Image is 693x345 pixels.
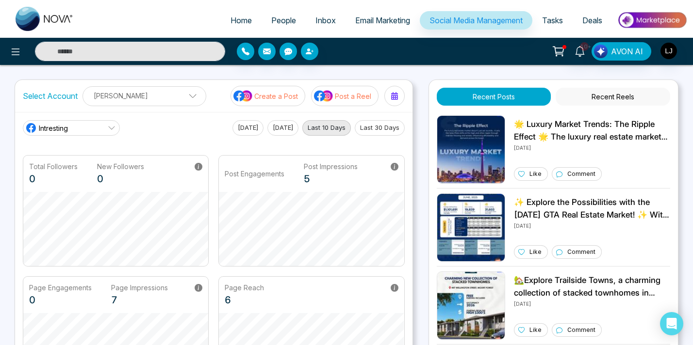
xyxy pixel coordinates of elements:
p: [PERSON_NAME] [89,88,200,104]
p: 🌟 Luxury Market Trends: The Ripple Effect 🌟 The luxury real estate market does more than break re... [514,118,670,143]
p: [DATE] [514,221,670,230]
p: 7 [111,293,168,307]
button: Recent Posts [437,88,551,106]
img: User Avatar [660,43,677,59]
p: 0 [97,172,144,186]
a: Social Media Management [420,11,532,30]
p: [DATE] [514,299,670,308]
img: social-media-icon [314,90,333,102]
button: social-media-iconPost a Reel [311,86,379,106]
span: Tasks [542,16,563,25]
div: Open Intercom Messenger [660,312,683,335]
img: Unable to load img. [437,115,505,184]
p: Comment [567,326,595,334]
button: social-media-iconCreate a Post [231,86,305,106]
img: social-media-icon [233,90,253,102]
p: Like [529,326,542,334]
span: Social Media Management [429,16,523,25]
p: 5 [304,172,358,186]
img: Lead Flow [594,45,608,58]
img: Market-place.gif [617,9,687,31]
button: Last 30 Days [355,120,405,136]
img: Unable to load img. [437,193,505,262]
a: People [262,11,306,30]
a: 10+ [568,42,592,59]
p: Page Impressions [111,282,168,293]
p: Post Impressions [304,161,358,172]
p: Page Reach [225,282,264,293]
img: Unable to load img. [437,271,505,340]
span: Intresting [39,123,68,133]
button: Last 10 Days [302,120,351,136]
p: 🏡Explore Trailside Towns, a charming collection of stacked townhomes in [GEOGRAPHIC_DATA]. Live m... [514,274,670,299]
p: New Followers [97,161,144,172]
span: Inbox [315,16,336,25]
p: Post a Reel [335,91,371,101]
span: AVON AI [611,46,643,57]
a: Deals [573,11,612,30]
p: Post Engagements [225,169,284,179]
span: Email Marketing [355,16,410,25]
button: [DATE] [232,120,264,136]
p: 6 [225,293,264,307]
p: Like [529,170,542,178]
button: AVON AI [592,42,651,61]
img: Nova CRM Logo [16,7,74,31]
a: Inbox [306,11,346,30]
p: 0 [29,293,92,307]
a: Email Marketing [346,11,420,30]
span: Deals [582,16,602,25]
a: Tasks [532,11,573,30]
p: [DATE] [514,143,670,152]
label: Select Account [23,90,78,102]
span: People [271,16,296,25]
span: Home [231,16,252,25]
button: [DATE] [267,120,298,136]
p: Like [529,248,542,256]
a: Home [221,11,262,30]
p: Total Followers [29,161,78,172]
p: Create a Post [254,91,298,101]
span: 10+ [580,42,589,51]
button: Recent Reels [556,88,670,106]
p: Comment [567,170,595,178]
p: Page Engagements [29,282,92,293]
p: ✨ Explore the Possibilities with the [DATE] GTA Real Estate Market! ✨ With an average selling pri... [514,196,670,221]
p: Comment [567,248,595,256]
p: 0 [29,172,78,186]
